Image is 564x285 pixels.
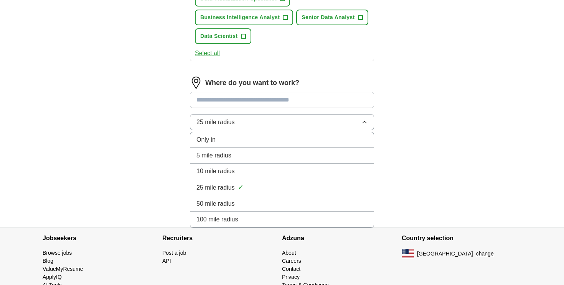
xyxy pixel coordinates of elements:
span: 50 mile radius [196,199,235,208]
a: Browse jobs [43,250,72,256]
span: Senior Data Analyst [302,13,355,21]
a: Post a job [162,250,186,256]
span: Data Scientist [200,32,238,40]
a: ValueMyResume [43,266,83,272]
span: 25 mile radius [196,183,235,192]
button: 25 mile radius [190,114,374,130]
a: Blog [43,258,53,264]
a: API [162,258,171,264]
span: Business Intelligence Analyst [200,13,280,21]
button: Senior Data Analyst [296,10,368,25]
a: Contact [282,266,300,272]
span: 25 mile radius [196,118,235,127]
button: Business Intelligence Analyst [195,10,293,25]
button: Data Scientist [195,28,251,44]
label: Where do you want to work? [205,78,299,88]
a: ApplyIQ [43,274,62,280]
h4: Country selection [402,228,521,249]
button: change [476,250,494,258]
a: About [282,250,296,256]
button: Select all [195,49,220,58]
span: ✓ [238,182,244,193]
span: [GEOGRAPHIC_DATA] [417,250,473,258]
span: 100 mile radius [196,215,238,224]
span: 10 mile radius [196,167,235,176]
img: US flag [402,249,414,258]
a: Privacy [282,274,300,280]
a: Careers [282,258,301,264]
span: 5 mile radius [196,151,231,160]
span: Only in [196,135,216,144]
img: location.png [190,77,202,89]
